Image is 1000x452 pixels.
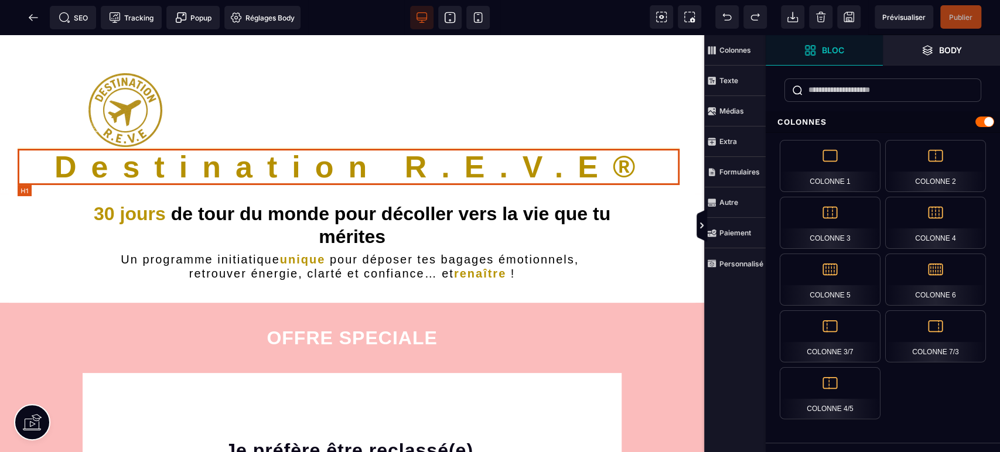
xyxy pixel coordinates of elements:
[704,248,766,279] span: Personnalisé
[224,6,301,29] span: Favicon
[83,167,622,217] h1: de tour du monde pour décoller vers la vie que tu mérites
[940,5,981,29] span: Enregistrer le contenu
[885,197,986,249] div: Colonne 4
[719,137,737,146] strong: Extra
[809,5,832,29] span: Nettoyage
[780,254,880,306] div: Colonne 5
[88,38,162,112] img: 6bc32b15c6a1abf2dae384077174aadc_LOGOT15p.png
[704,126,766,157] span: Extra
[743,5,767,29] span: Rétablir
[766,111,1000,133] div: Colonnes
[719,167,760,176] strong: Formulaires
[949,13,972,22] span: Publier
[885,254,986,306] div: Colonne 6
[22,6,45,29] span: Retour
[704,218,766,248] span: Paiement
[780,367,880,419] div: Colonne 4/5
[766,35,883,66] span: Ouvrir les blocs
[175,12,211,23] span: Popup
[882,13,926,22] span: Prévisualiser
[438,6,462,29] span: Voir tablette
[719,46,751,54] strong: Colonnes
[50,6,96,29] span: Métadata SEO
[719,76,738,85] strong: Texte
[466,6,490,29] span: Voir mobile
[719,107,744,115] strong: Médias
[410,6,434,29] span: Voir bureau
[719,228,751,237] strong: Paiement
[781,5,804,29] span: Importer
[883,35,1000,66] span: Ouvrir les calques
[230,12,295,23] span: Réglages Body
[885,310,986,362] div: Colonne 7/3
[650,5,673,29] span: Voir les composants
[885,140,986,192] div: Colonne 2
[780,310,880,362] div: Colonne 3/7
[704,66,766,96] span: Texte
[822,46,844,54] strong: Bloc
[704,187,766,218] span: Autre
[715,5,739,29] span: Défaire
[780,140,880,192] div: Colonne 1
[83,217,622,245] h2: Un programme initiatique pour déposer tes bagages émotionnels, retrouver énergie, clarté et confi...
[766,208,777,244] span: Afficher les vues
[719,198,738,207] strong: Autre
[875,5,933,29] span: Aperçu
[719,259,763,268] strong: Personnalisé
[59,12,88,23] span: SEO
[101,6,162,29] span: Code de suivi
[704,96,766,126] span: Médias
[837,5,861,29] span: Enregistrer
[780,197,880,249] div: Colonne 3
[704,157,766,187] span: Formulaires
[109,12,153,23] span: Tracking
[678,5,701,29] span: Capture d'écran
[166,6,220,29] span: Créer une alerte modale
[939,46,962,54] strong: Body
[704,35,766,66] span: Colonnes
